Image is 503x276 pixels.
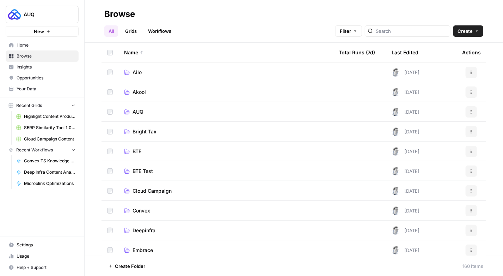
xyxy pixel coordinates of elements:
[17,264,75,271] span: Help + Support
[133,69,142,76] span: Ailo
[392,147,400,156] img: 28dbpmxwbe1lgts1kkshuof3rm4g
[8,8,21,21] img: AUQ Logo
[335,25,362,37] button: Filter
[124,168,327,175] a: BTE Test
[6,40,79,51] a: Home
[133,227,155,234] span: Deepinfra
[6,72,79,84] a: Opportunities
[124,227,327,234] a: Deepinfra
[6,83,79,95] a: Your Data
[392,127,400,136] img: 28dbpmxwbe1lgts1kkshuof3rm4g
[453,25,483,37] button: Create
[17,253,75,259] span: Usage
[124,89,327,96] a: Akool
[392,167,400,175] img: 28dbpmxwbe1lgts1kkshuof3rm4g
[104,25,118,37] a: All
[24,180,75,187] span: Microblink Optimizations
[24,158,75,164] span: Convex TS Knowledge Base Articles
[133,168,153,175] span: BTE Test
[13,122,79,133] a: SERP Similarity Tool 1.0 Grid
[6,100,79,111] button: Recent Grids
[133,128,157,135] span: Bright Tax
[17,64,75,70] span: Insights
[462,43,481,62] div: Actions
[392,187,419,195] div: [DATE]
[133,148,141,155] span: BTE
[17,242,75,248] span: Settings
[392,108,419,116] div: [DATE]
[104,260,149,272] button: Create Folder
[133,89,146,96] span: Akool
[16,147,53,153] span: Recent Workflows
[6,262,79,273] button: Help + Support
[392,167,419,175] div: [DATE]
[13,167,79,178] a: Deep Infra Content Analysis
[392,88,400,96] img: 28dbpmxwbe1lgts1kkshuof3rm4g
[17,86,75,92] span: Your Data
[133,108,143,115] span: AUQ
[24,136,75,142] span: Cloud Campaign Content
[124,128,327,135] a: Bright Tax
[124,148,327,155] a: BTE
[392,246,400,254] img: 28dbpmxwbe1lgts1kkshuof3rm4g
[392,226,400,235] img: 28dbpmxwbe1lgts1kkshuof3rm4g
[24,113,75,120] span: Highlight Content Production
[6,251,79,262] a: Usage
[392,226,419,235] div: [DATE]
[17,75,75,81] span: Opportunities
[104,8,135,20] div: Browse
[376,28,447,35] input: Search
[392,68,419,77] div: [DATE]
[392,246,419,254] div: [DATE]
[339,43,375,62] div: Total Runs (7d)
[115,263,145,270] span: Create Folder
[124,69,327,76] a: Ailo
[24,11,66,18] span: AUQ
[144,25,176,37] a: Workflows
[6,50,79,62] a: Browse
[458,28,473,35] span: Create
[392,88,419,96] div: [DATE]
[392,68,400,77] img: 28dbpmxwbe1lgts1kkshuof3rm4g
[340,28,351,35] span: Filter
[392,127,419,136] div: [DATE]
[133,247,153,254] span: Embrace
[6,145,79,155] button: Recent Workflows
[13,178,79,189] a: Microblink Optimizations
[124,207,327,214] a: Convex
[462,263,483,270] div: 160 Items
[24,125,75,131] span: SERP Similarity Tool 1.0 Grid
[121,25,141,37] a: Grids
[124,108,327,115] a: AUQ
[16,102,42,109] span: Recent Grids
[124,247,327,254] a: Embrace
[6,61,79,73] a: Insights
[392,108,400,116] img: 28dbpmxwbe1lgts1kkshuof3rm4g
[13,111,79,122] a: Highlight Content Production
[133,187,172,194] span: Cloud Campaign
[6,239,79,251] a: Settings
[133,207,150,214] span: Convex
[17,53,75,59] span: Browse
[13,155,79,167] a: Convex TS Knowledge Base Articles
[17,42,75,48] span: Home
[124,43,327,62] div: Name
[24,169,75,175] span: Deep Infra Content Analysis
[392,206,400,215] img: 28dbpmxwbe1lgts1kkshuof3rm4g
[392,206,419,215] div: [DATE]
[13,133,79,145] a: Cloud Campaign Content
[6,26,79,37] button: New
[392,147,419,156] div: [DATE]
[6,6,79,23] button: Workspace: AUQ
[34,28,44,35] span: New
[392,43,418,62] div: Last Edited
[124,187,327,194] a: Cloud Campaign
[392,187,400,195] img: 28dbpmxwbe1lgts1kkshuof3rm4g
